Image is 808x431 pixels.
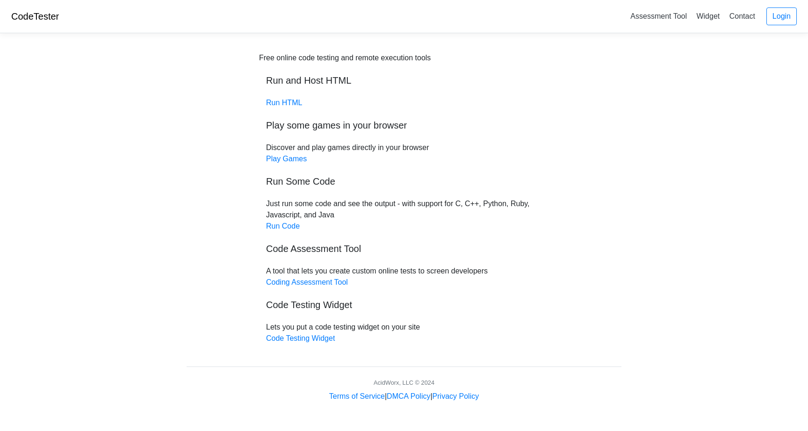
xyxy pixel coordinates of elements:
[259,52,549,344] div: Discover and play games directly in your browser Just run some code and see the output - with sup...
[266,299,542,310] h5: Code Testing Widget
[266,278,348,286] a: Coding Assessment Tool
[11,11,59,22] a: CodeTester
[387,392,430,400] a: DMCA Policy
[266,120,542,131] h5: Play some games in your browser
[266,75,542,86] h5: Run and Host HTML
[266,176,542,187] h5: Run Some Code
[266,243,542,254] h5: Code Assessment Tool
[433,392,479,400] a: Privacy Policy
[766,7,797,25] a: Login
[374,378,434,387] div: AcidWorx, LLC © 2024
[329,392,385,400] a: Terms of Service
[266,99,302,107] a: Run HTML
[259,52,431,64] div: Free online code testing and remote execution tools
[726,8,759,24] a: Contact
[266,222,300,230] a: Run Code
[693,8,723,24] a: Widget
[627,8,691,24] a: Assessment Tool
[329,391,479,402] div: | |
[266,155,307,163] a: Play Games
[266,334,335,342] a: Code Testing Widget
